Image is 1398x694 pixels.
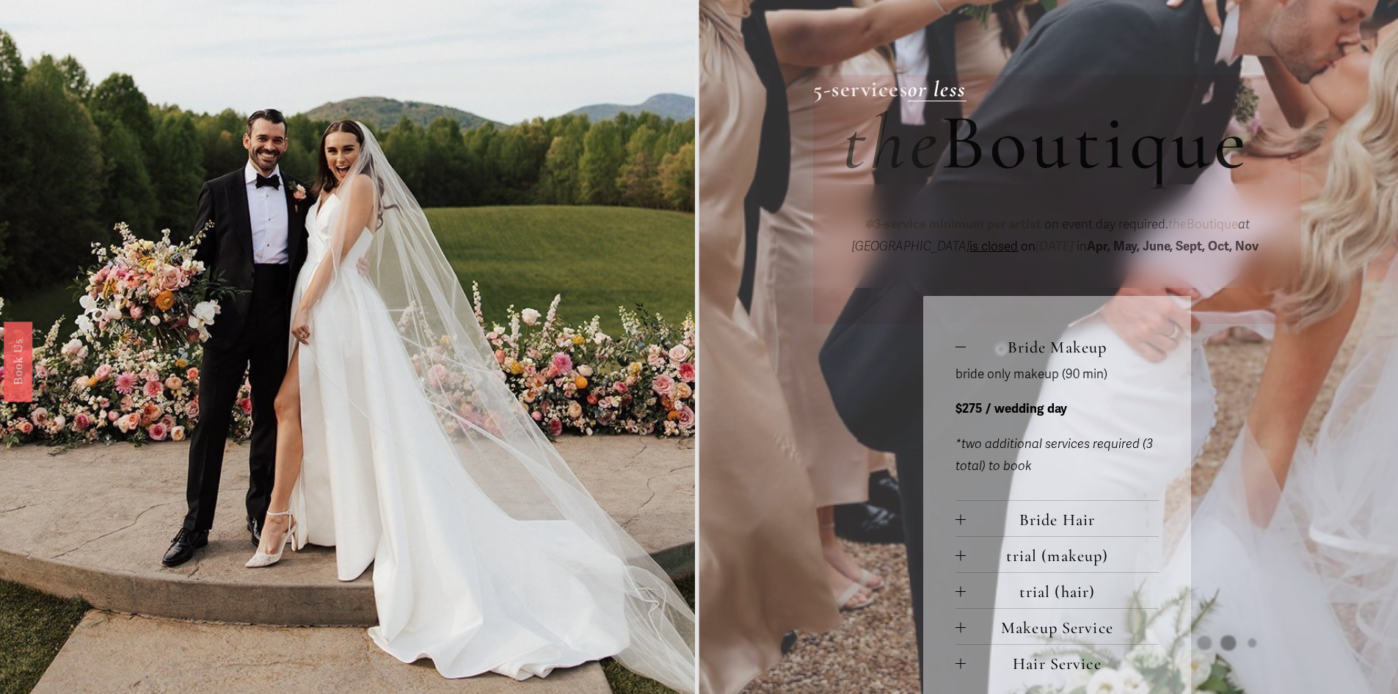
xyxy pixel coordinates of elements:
span: trial (makeup) [966,546,1159,565]
button: Bride Hair [955,501,1159,536]
span: Boutique [1168,217,1238,232]
em: *two additional services required (3 total) to book [955,436,1153,474]
strong: 5-services [813,76,908,103]
span: Bride Hair [966,510,1159,529]
button: Makeup Service [955,609,1159,644]
p: on [842,214,1272,259]
span: in [1074,239,1262,254]
p: bride only makeup (90 min) [955,364,1159,386]
a: Book Us [4,321,32,401]
span: Makeup Service [966,618,1159,637]
em: the [842,95,941,190]
span: Hair Service [966,654,1159,673]
span: trial (hair) [966,582,1159,601]
em: ✽ [864,217,874,232]
button: trial (hair) [955,573,1159,608]
button: Hair Service [955,645,1159,680]
div: Bride Makeup [955,364,1159,500]
span: Bride Makeup [966,337,1159,357]
span: on event day required. [1041,217,1168,232]
span: is closed [969,239,1018,254]
button: trial (makeup) [955,537,1159,572]
em: [DATE] [1035,239,1074,254]
button: Bride Makeup [955,328,1159,364]
strong: Apr, May, June, Sept, Oct, Nov [1087,239,1259,254]
a: or less [908,76,966,103]
strong: 3-service minimum per artist [874,217,1041,232]
em: the [1168,217,1187,232]
strong: $275 / wedding day [955,401,1067,416]
span: Boutique [941,95,1250,190]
